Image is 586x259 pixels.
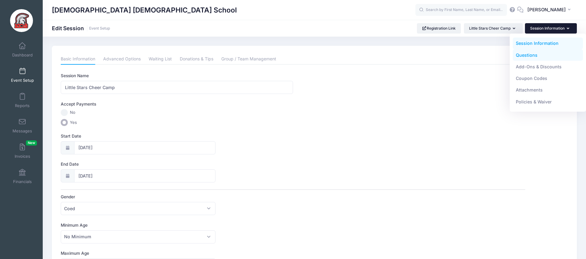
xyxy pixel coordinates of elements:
span: Financials [13,179,32,184]
label: Accept Payments [61,101,96,107]
a: Reports [8,90,37,111]
span: [PERSON_NAME] [527,6,566,13]
a: Attachments [513,84,583,96]
label: Minimum Age [61,222,293,228]
img: Evangelical Christian School [10,9,33,32]
a: Policies & Waiver [513,96,583,108]
h1: [DEMOGRAPHIC_DATA] [DEMOGRAPHIC_DATA] School [52,3,237,17]
a: InvoicesNew [8,140,37,162]
button: Session Information [525,23,577,34]
label: End Date [61,161,293,167]
a: Group / Team Management [221,54,276,65]
span: No Minimum [64,233,91,240]
input: Yes [61,119,68,126]
a: Add-Ons & Discounts [513,61,583,73]
span: No [70,110,75,116]
h1: Edit Session [52,25,110,31]
label: Gender [61,194,293,200]
input: No [61,109,68,116]
a: Dashboard [8,39,37,60]
a: Registration Link [417,23,461,34]
div: Session Information [510,34,586,112]
span: Event Setup [11,78,34,83]
a: Event Setup [89,26,110,31]
label: Session Name [61,73,293,79]
span: Dashboard [12,52,33,58]
a: Messages [8,115,37,136]
button: Little Stars Cheer Camp [464,23,523,34]
a: Waiting List [149,54,172,65]
span: Messages [13,128,32,134]
span: Coed [64,205,75,212]
a: Basic Information [61,54,95,65]
span: New [26,140,37,146]
a: Session Information [513,38,583,49]
input: Search by First Name, Last Name, or Email... [415,4,507,16]
span: Little Stars Cheer Camp [469,26,511,31]
a: Advanced Options [103,54,141,65]
label: Start Date [61,133,293,139]
a: Financials [8,166,37,187]
a: Questions [513,49,583,61]
a: Coupon Codes [513,73,583,84]
span: Yes [70,120,77,126]
button: [PERSON_NAME] [523,3,577,17]
span: Reports [15,103,30,108]
label: Maximum Age [61,250,293,256]
span: Coed [61,202,215,215]
span: Invoices [15,154,30,159]
a: Donations & Tips [180,54,213,65]
a: Event Setup [8,64,37,86]
input: Session Name [61,81,293,94]
span: No Minimum [61,230,215,243]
